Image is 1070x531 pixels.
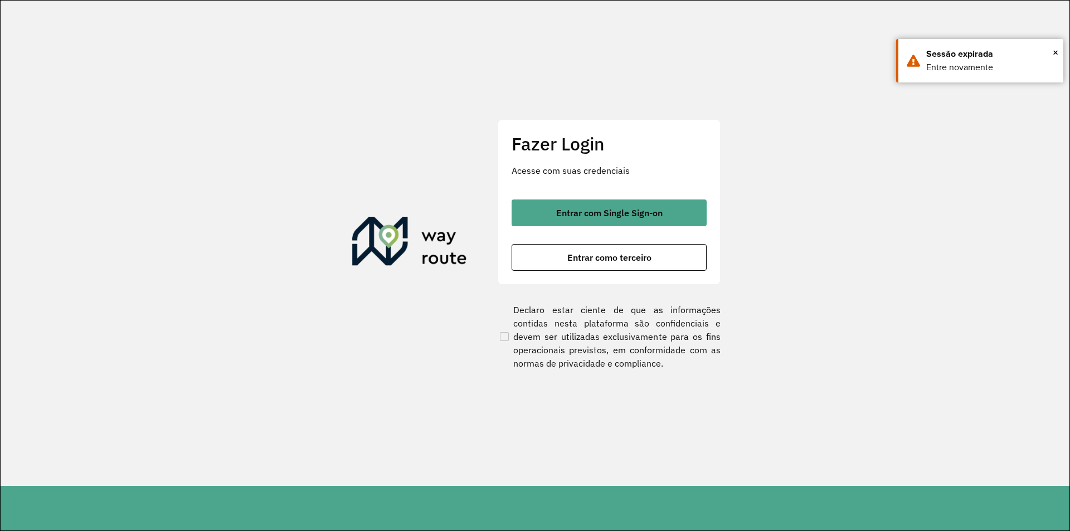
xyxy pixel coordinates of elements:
[512,164,707,177] p: Acesse com suas credenciais
[567,253,651,262] span: Entrar como terceiro
[512,133,707,154] h2: Fazer Login
[926,47,1055,61] div: Sessão expirada
[556,208,663,217] span: Entrar com Single Sign-on
[512,199,707,226] button: button
[926,61,1055,74] div: Entre novamente
[352,217,467,270] img: Roteirizador AmbevTech
[1053,44,1058,61] span: ×
[512,244,707,271] button: button
[498,303,721,370] label: Declaro estar ciente de que as informações contidas nesta plataforma são confidenciais e devem se...
[1053,44,1058,61] button: Close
